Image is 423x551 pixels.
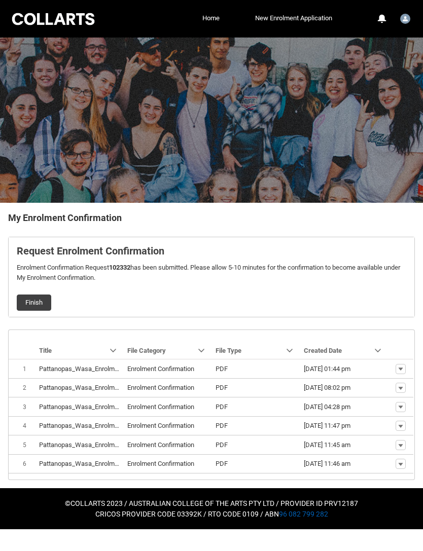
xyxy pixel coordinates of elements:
[216,422,228,429] lightning-base-formatted-text: PDF
[39,384,216,391] lightning-base-formatted-text: Pattanopas_Wasa_Enrolment_Confirmation_May 10, 2024.pdf
[279,510,328,518] a: 96 082 799 282
[304,422,350,429] lightning-formatted-date-time: [DATE] 11:47 pm
[39,460,211,467] lightning-base-formatted-text: Pattanopas_Wasa_Enrolment_Confirmation_Sep 8, 2025.pdf
[127,384,194,391] lightning-base-formatted-text: Enrolment Confirmation
[216,441,228,449] lightning-base-formatted-text: PDF
[127,365,194,373] lightning-base-formatted-text: Enrolment Confirmation
[39,441,211,449] lightning-base-formatted-text: Pattanopas_Wasa_Enrolment_Confirmation_Sep 8, 2025.pdf
[109,264,130,271] b: 102332
[398,10,413,26] button: User Profile Student.wpattan.20230145
[127,441,194,449] lightning-base-formatted-text: Enrolment Confirmation
[39,403,216,411] lightning-base-formatted-text: Pattanopas_Wasa_Enrolment_Confirmation_May 15, 2024.pdf
[304,460,350,467] lightning-formatted-date-time: [DATE] 11:46 am
[304,403,350,411] lightning-formatted-date-time: [DATE] 04:28 pm
[253,11,335,26] a: New Enrolment Application
[400,14,410,24] img: Student.wpattan.20230145
[8,237,415,317] article: REDU_Generate_Enrolment_Confirmation flow
[127,422,194,429] lightning-base-formatted-text: Enrolment Confirmation
[127,460,194,467] lightning-base-formatted-text: Enrolment Confirmation
[8,212,122,223] b: My Enrolment Confirmation
[17,263,406,282] p: Enrolment Confirmation Request has been submitted. Please allow 5-10 minutes for the confirmation...
[39,365,214,373] lightning-base-formatted-text: Pattanopas_Wasa_Enrolment_Confirmation_Feb 19, 2024.pdf
[216,384,228,391] lightning-base-formatted-text: PDF
[17,295,51,311] button: Finish
[304,384,350,391] lightning-formatted-date-time: [DATE] 08:02 pm
[216,365,228,373] lightning-base-formatted-text: PDF
[304,365,350,373] lightning-formatted-date-time: [DATE] 01:44 pm
[17,245,164,257] b: Request Enrolment Confirmation
[127,403,194,411] lightning-base-formatted-text: Enrolment Confirmation
[304,441,350,449] lightning-formatted-date-time: [DATE] 11:45 am
[200,11,222,26] a: Home
[216,460,228,467] lightning-base-formatted-text: PDF
[39,422,216,429] lightning-base-formatted-text: Pattanopas_Wasa_Enrolment_Confirmation_May 15, 2024.pdf
[216,403,228,411] lightning-base-formatted-text: PDF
